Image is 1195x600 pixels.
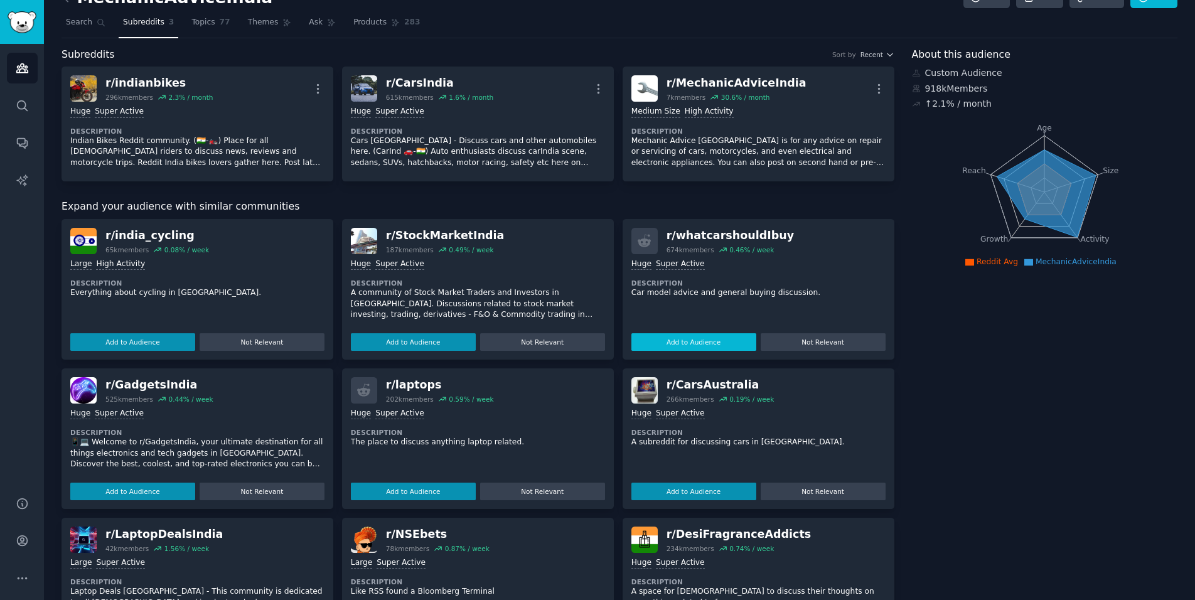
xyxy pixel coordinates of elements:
[351,586,605,597] p: Like RSS found a Bloomberg Terminal
[729,245,774,254] div: 0.46 % / week
[667,527,812,542] div: r/ DesiFragranceAddicts
[375,259,424,271] div: Super Active
[449,245,493,254] div: 0.49 % / week
[351,437,605,448] p: The place to discuss anything laptop related.
[377,557,426,569] div: Super Active
[309,17,323,28] span: Ask
[70,428,324,437] dt: Description
[191,17,215,28] span: Topics
[386,544,429,553] div: 78k members
[244,13,296,38] a: Themes
[164,544,209,553] div: 1.56 % / week
[70,228,97,254] img: india_cycling
[631,577,886,586] dt: Description
[631,75,658,102] img: MechanicAdviceIndia
[667,75,806,91] div: r/ MechanicAdviceIndia
[656,557,705,569] div: Super Active
[480,483,605,500] button: Not Relevant
[220,17,230,28] span: 77
[96,259,145,271] div: High Activity
[70,259,92,271] div: Large
[667,544,714,553] div: 234k members
[70,557,92,569] div: Large
[631,333,756,351] button: Add to Audience
[351,228,377,254] img: StockMarketIndia
[70,287,324,299] p: Everything about cycling in [GEOGRAPHIC_DATA].
[404,17,421,28] span: 283
[351,287,605,321] p: A community of Stock Market Traders and Investors in [GEOGRAPHIC_DATA]. Discussions related to st...
[980,235,1008,244] tspan: Growth
[631,259,651,271] div: Huge
[631,377,658,404] img: CarsAustralia
[105,544,149,553] div: 42k members
[351,106,371,118] div: Huge
[351,408,371,420] div: Huge
[70,377,97,404] img: GadgetsIndia
[353,17,387,28] span: Products
[168,395,213,404] div: 0.44 % / week
[656,259,705,271] div: Super Active
[860,50,883,59] span: Recent
[70,527,97,553] img: LaptopDealsIndia
[8,11,36,33] img: GummySearch logo
[729,544,774,553] div: 0.74 % / week
[169,17,174,28] span: 3
[168,93,213,102] div: 2.3 % / month
[200,333,324,351] button: Not Relevant
[70,333,195,351] button: Add to Audience
[656,408,705,420] div: Super Active
[351,577,605,586] dt: Description
[351,333,476,351] button: Add to Audience
[375,408,424,420] div: Super Active
[631,527,658,553] img: DesiFragranceAddicts
[351,259,371,271] div: Huge
[386,228,505,244] div: r/ StockMarketIndia
[1080,235,1109,244] tspan: Activity
[667,395,714,404] div: 266k members
[375,106,424,118] div: Super Active
[248,17,279,28] span: Themes
[667,93,706,102] div: 7k members
[105,527,223,542] div: r/ LaptopDealsIndia
[761,333,886,351] button: Not Relevant
[386,377,494,393] div: r/ laptops
[70,577,324,586] dt: Description
[386,75,493,91] div: r/ CarsIndia
[685,106,734,118] div: High Activity
[729,395,774,404] div: 0.19 % / week
[105,228,209,244] div: r/ india_cycling
[342,67,614,181] a: CarsIndiar/CarsIndia615kmembers1.6% / monthHugeSuper ActiveDescriptionCars [GEOGRAPHIC_DATA] - Di...
[62,47,115,63] span: Subreddits
[1037,124,1052,132] tspan: Age
[761,483,886,500] button: Not Relevant
[105,377,213,393] div: r/ GadgetsIndia
[721,93,770,102] div: 30.6 % / month
[70,279,324,287] dt: Description
[105,75,213,91] div: r/ indianbikes
[912,82,1178,95] div: 918k Members
[631,557,651,569] div: Huge
[70,136,324,169] p: Indian Bikes Reddit community. (🇮🇳-🏍️) Place for all [DEMOGRAPHIC_DATA] riders to discuss news, r...
[667,228,794,244] div: r/ whatcarshouldIbuy
[912,67,1178,80] div: Custom Audience
[96,557,145,569] div: Super Active
[351,75,377,102] img: CarsIndia
[631,408,651,420] div: Huge
[351,428,605,437] dt: Description
[119,13,178,38] a: Subreddits3
[123,17,164,28] span: Subreddits
[351,279,605,287] dt: Description
[449,93,493,102] div: 1.6 % / month
[70,127,324,136] dt: Description
[351,557,372,569] div: Large
[386,527,490,542] div: r/ NSEbets
[164,245,209,254] div: 0.08 % / week
[912,47,1010,63] span: About this audience
[105,245,149,254] div: 65k members
[200,483,324,500] button: Not Relevant
[62,13,110,38] a: Search
[962,166,986,174] tspan: Reach
[351,527,377,553] img: NSEbets
[449,395,493,404] div: 0.59 % / week
[631,136,886,169] p: Mechanic Advice [GEOGRAPHIC_DATA] is for any advice on repair or servicing of cars, motorcycles, ...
